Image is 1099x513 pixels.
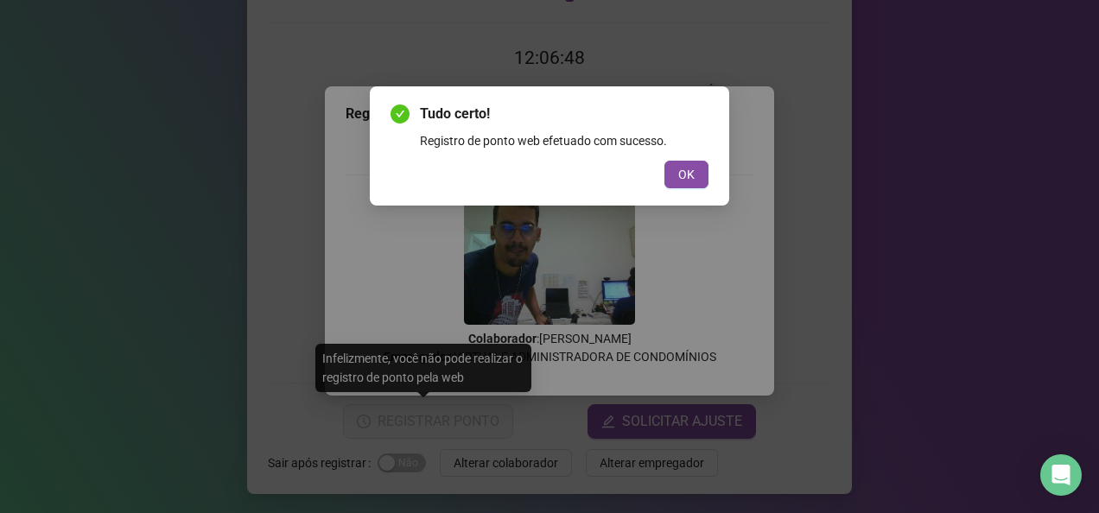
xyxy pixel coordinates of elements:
span: OK [678,165,695,184]
div: Registro de ponto web efetuado com sucesso. [420,131,708,150]
span: check-circle [391,104,410,123]
span: Tudo certo! [420,104,708,124]
div: Open Intercom Messenger [1040,454,1082,496]
button: OK [664,161,708,188]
